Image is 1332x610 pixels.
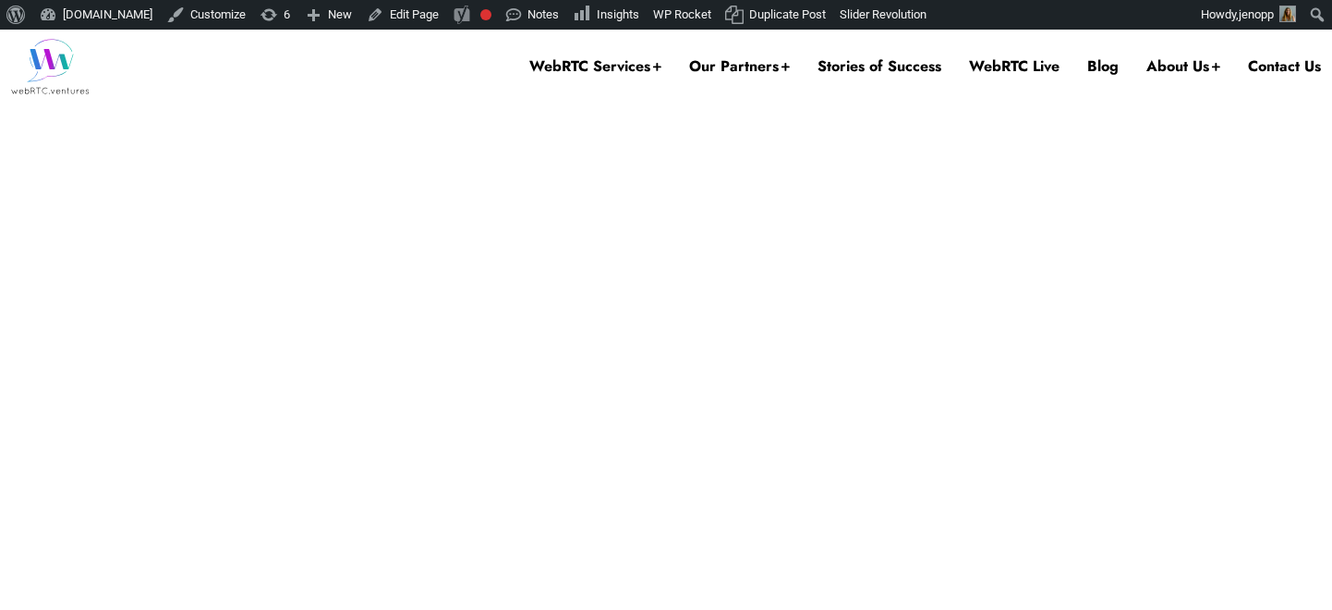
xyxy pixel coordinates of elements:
[1087,30,1119,104] a: Blog
[840,7,926,21] span: Slider Revolution
[11,39,90,94] img: WebRTC.ventures
[817,30,941,104] a: Stories of Success
[1146,30,1220,104] a: About Us
[1239,7,1274,21] span: jenopp
[1248,30,1321,104] a: Contact Us
[689,30,790,104] a: Our Partners
[529,30,661,104] a: WebRTC Services
[969,30,1060,104] a: WebRTC Live
[480,9,491,20] div: Needs improvement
